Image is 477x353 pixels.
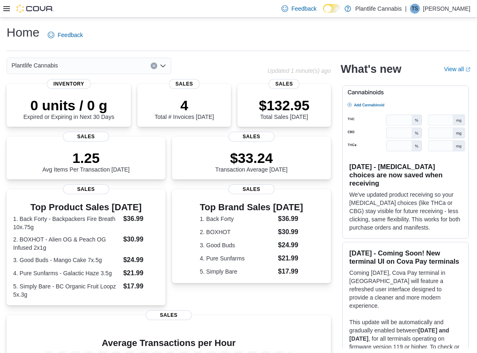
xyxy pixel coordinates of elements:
span: Sales [63,132,109,142]
span: Plantlife Cannabis [12,60,58,70]
dd: $30.99 [123,235,158,244]
span: Inventory [47,79,91,89]
span: Sales [228,132,275,142]
dt: 4. Pure Sunfarms - Galactic Haze 3.5g [13,269,120,277]
dt: 5. Simply Bare - BC Organic Fruit Loopz 5x.3g [13,282,120,299]
dd: $17.99 [123,281,158,291]
dt: 1. Back Forty [200,215,275,223]
span: TS [412,4,418,14]
div: Total # Invoices [DATE] [154,97,214,120]
img: Cova [16,5,54,13]
h4: Average Transactions per Hour [13,338,324,348]
input: Dark Mode [323,4,340,13]
button: Open list of options [160,63,166,69]
span: Sales [169,79,200,89]
span: Feedback [58,31,83,39]
div: Expired or Expiring in Next 30 Days [23,97,114,120]
p: 4 [154,97,214,114]
a: Feedback [44,27,86,43]
dd: $24.99 [278,240,303,250]
dd: $30.99 [278,227,303,237]
span: Feedback [291,5,316,13]
div: Transaction Average [DATE] [215,150,288,173]
dt: 5. Simply Bare [200,267,275,276]
h3: [DATE] - [MEDICAL_DATA] choices are now saved when receiving [349,163,462,187]
dd: $36.99 [123,214,158,224]
p: Coming [DATE], Cova Pay terminal in [GEOGRAPHIC_DATA] will feature a refreshed user interface des... [349,269,462,310]
dt: 2. BOXHOT [200,228,275,236]
div: Thara Shah [410,4,420,14]
dd: $21.99 [123,268,158,278]
h3: [DATE] - Coming Soon! New terminal UI on Cova Pay terminals [349,249,462,265]
dt: 3. Good Buds [200,241,275,249]
div: Total Sales [DATE] [259,97,309,120]
span: Sales [228,184,275,194]
p: | [405,4,407,14]
h2: What's new [341,63,401,76]
dt: 1. Back Forty - Backpackers Fire Breath 10x.75g [13,215,120,231]
h3: Top Brand Sales [DATE] [200,202,303,212]
p: Updated 1 minute(s) ago [268,67,331,74]
dt: 4. Pure Sunfarms [200,254,275,262]
p: [PERSON_NAME] [423,4,470,14]
button: Clear input [151,63,157,69]
p: 0 units / 0 g [23,97,114,114]
dt: 3. Good Buds - Mango Cake 7x.5g [13,256,120,264]
p: $132.95 [259,97,309,114]
dt: 2. BOXHOT - Alien OG & Peach OG Infused 2x1g [13,235,120,252]
div: Avg Items Per Transaction [DATE] [42,150,130,173]
a: View allExternal link [444,66,470,72]
p: Plantlife Cannabis [355,4,402,14]
span: Sales [269,79,300,89]
dd: $24.99 [123,255,158,265]
p: 1.25 [42,150,130,166]
h1: Home [7,24,40,41]
a: Feedback [278,0,320,17]
dd: $17.99 [278,267,303,276]
svg: External link [465,67,470,72]
p: $33.24 [215,150,288,166]
h3: Top Product Sales [DATE] [13,202,159,212]
span: Sales [63,184,109,194]
p: We've updated product receiving so your [MEDICAL_DATA] choices (like THCa or CBG) stay visible fo... [349,190,462,232]
dd: $36.99 [278,214,303,224]
dd: $21.99 [278,253,303,263]
span: Sales [146,310,192,320]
